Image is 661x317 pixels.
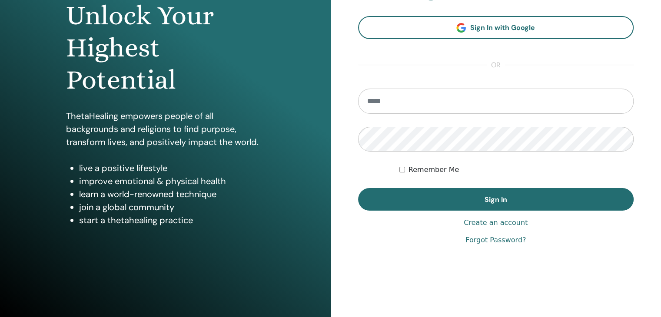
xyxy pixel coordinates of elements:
p: ThetaHealing empowers people of all backgrounds and religions to find purpose, transform lives, a... [66,109,265,149]
li: join a global community [79,201,265,214]
span: Sign In [485,195,507,204]
a: Create an account [464,218,528,228]
label: Remember Me [409,165,459,175]
a: Forgot Password? [465,235,526,245]
li: learn a world-renowned technique [79,188,265,201]
div: Keep me authenticated indefinitely or until I manually logout [399,165,634,175]
button: Sign In [358,188,634,211]
span: or [487,60,505,70]
li: start a thetahealing practice [79,214,265,227]
a: Sign In with Google [358,16,634,39]
li: improve emotional & physical health [79,175,265,188]
span: Sign In with Google [470,23,535,32]
li: live a positive lifestyle [79,162,265,175]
